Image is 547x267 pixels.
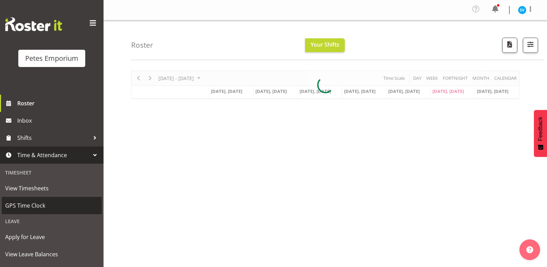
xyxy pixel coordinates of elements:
span: Apply for Leave [5,232,98,242]
div: Leave [2,214,102,228]
a: View Leave Balances [2,246,102,263]
span: View Leave Balances [5,249,98,259]
a: Apply for Leave [2,228,102,246]
div: Petes Emporium [25,53,78,64]
span: Feedback [537,117,544,141]
button: Filter Shifts [523,38,538,53]
span: Roster [17,98,100,108]
h4: Roster [131,41,153,49]
img: sasha-vandervalk6911.jpg [518,6,526,14]
span: GPS Time Clock [5,200,98,211]
span: Shifts [17,133,90,143]
div: Timesheet [2,165,102,180]
img: Rosterit website logo [5,17,62,31]
span: Your Shifts [311,41,339,48]
button: Feedback - Show survey [534,110,547,157]
button: Your Shifts [305,38,345,52]
span: View Timesheets [5,183,98,193]
img: help-xxl-2.png [526,246,533,253]
button: Download a PDF of the roster according to the set date range. [502,38,517,53]
a: GPS Time Clock [2,197,102,214]
span: Inbox [17,115,100,126]
a: View Timesheets [2,180,102,197]
span: Time & Attendance [17,150,90,160]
